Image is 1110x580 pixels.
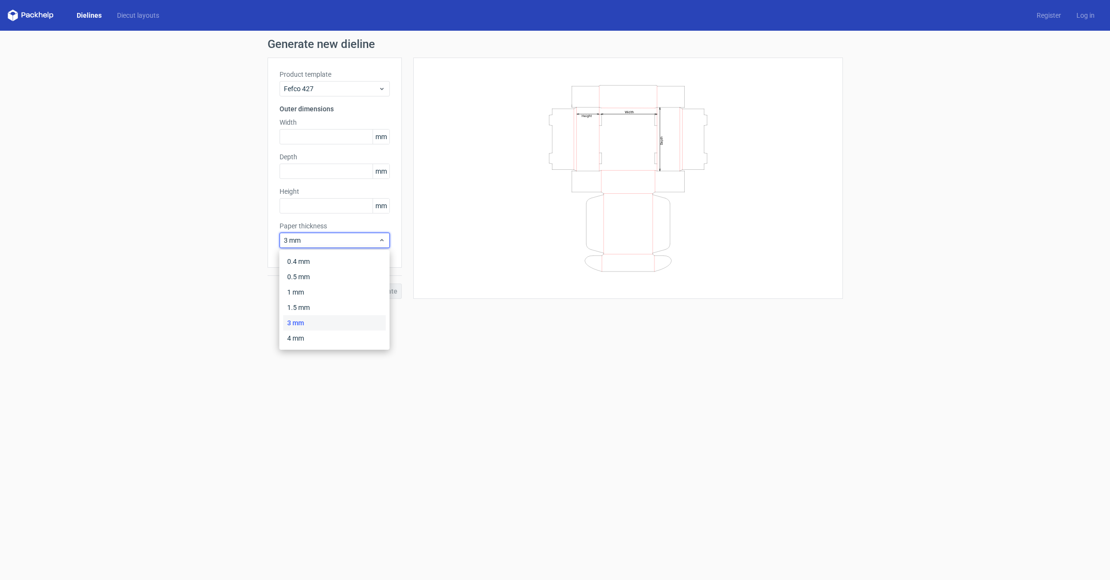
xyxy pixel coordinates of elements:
div: 1 mm [283,284,386,300]
text: Height [582,114,592,118]
a: Log in [1069,11,1102,20]
a: Diecut layouts [109,11,167,20]
span: mm [373,164,389,178]
span: mm [373,199,389,213]
a: Register [1029,11,1069,20]
div: 3 mm [283,315,386,331]
div: 0.5 mm [283,269,386,284]
span: 3 mm [284,236,378,245]
div: 1.5 mm [283,300,386,315]
span: Fefco 427 [284,84,378,94]
span: mm [373,130,389,144]
text: Width [625,109,634,114]
div: 0.4 mm [283,254,386,269]
label: Paper thickness [280,221,390,231]
label: Product template [280,70,390,79]
a: Dielines [69,11,109,20]
div: 4 mm [283,331,386,346]
label: Width [280,118,390,127]
label: Height [280,187,390,196]
text: Depth [660,136,664,144]
h1: Generate new dieline [268,38,843,50]
label: Depth [280,152,390,162]
h3: Outer dimensions [280,104,390,114]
